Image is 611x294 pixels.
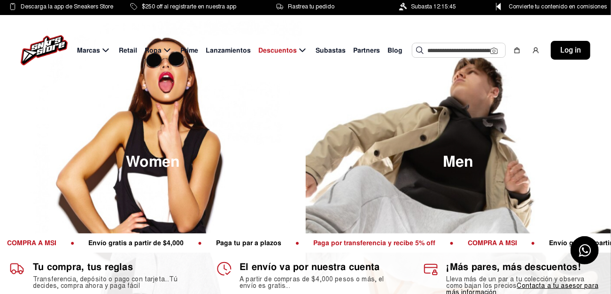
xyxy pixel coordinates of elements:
[511,239,529,247] span: ●
[448,239,511,247] span: COMPRA A MSI
[560,45,581,56] span: Log in
[180,46,198,55] span: Prime
[288,1,334,12] span: Rastrea tu pedido
[513,46,521,54] img: shopping
[294,239,430,247] span: Paga por transferencia y recibe 5% off
[387,46,402,55] span: Blog
[490,47,498,54] img: Cámara
[430,239,448,247] span: ●
[21,1,113,12] span: Descarga la app de Sneakers Store
[206,46,251,55] span: Lanzamientos
[532,46,540,54] img: user
[275,239,293,247] span: ●
[443,155,473,170] span: Men
[493,3,504,10] img: Control Point Icon
[178,239,196,247] span: ●
[145,46,162,55] span: Ropa
[142,1,236,12] span: $250 off al registrarte en nuestra app
[509,1,607,12] span: Convierte tu contenido en comisiones
[416,46,424,54] img: Buscar
[77,46,100,55] span: Marcas
[119,46,137,55] span: Retail
[33,276,188,289] h2: Transferencia, depósito o pago con tarjeta...Tú decides, compra ahora y paga fácil
[21,35,68,65] img: logo
[258,46,297,55] span: Descuentos
[353,46,380,55] span: Partners
[69,239,178,247] span: Envío gratis a partir de $4,000
[33,261,188,272] h1: Tu compra, tus reglas
[240,261,394,272] h1: El envío va por nuestra cuenta
[196,239,275,247] span: Paga tu par a plazos
[240,276,394,289] h2: A partir de compras de $4,000 pesos o más, el envío es gratis...
[447,261,602,272] h1: ¡Más pares, más descuentos!
[316,46,346,55] span: Subastas
[411,1,456,12] span: Subasta 12:15:45
[126,155,180,170] span: Women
